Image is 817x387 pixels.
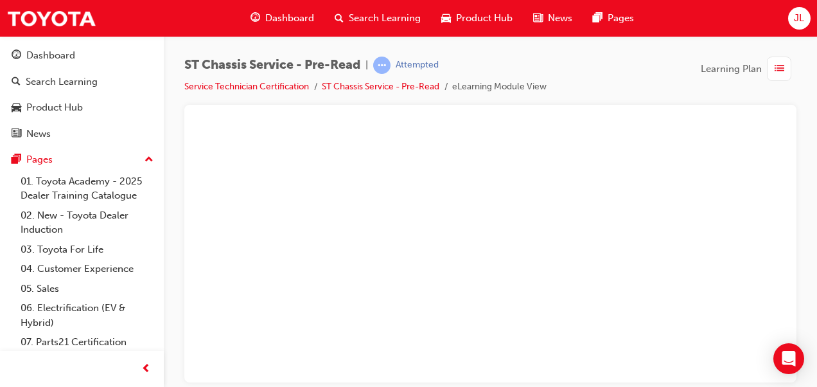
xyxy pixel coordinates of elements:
span: learningRecordVerb_ATTEMPT-icon [373,57,391,74]
a: 01. Toyota Academy - 2025 Dealer Training Catalogue [15,172,159,206]
span: news-icon [12,129,21,140]
span: Pages [608,11,634,26]
div: Pages [26,152,53,167]
button: Learning Plan [701,57,796,81]
span: Product Hub [456,11,513,26]
span: list-icon [775,61,784,77]
button: JL [788,7,811,30]
div: News [26,127,51,141]
span: JL [794,11,804,26]
button: Pages [5,148,159,172]
span: guage-icon [12,50,21,62]
img: Trak [6,4,96,33]
span: | [365,58,368,73]
a: Product Hub [5,96,159,120]
a: pages-iconPages [583,5,644,32]
a: news-iconNews [523,5,583,32]
a: search-iconSearch Learning [324,5,431,32]
span: car-icon [12,102,21,114]
span: prev-icon [141,361,151,377]
button: DashboardSearch LearningProduct HubNews [5,41,159,148]
span: Learning Plan [701,62,762,76]
span: Search Learning [349,11,421,26]
a: guage-iconDashboard [240,5,324,32]
span: search-icon [12,76,21,88]
a: News [5,122,159,146]
div: Open Intercom Messenger [773,343,804,374]
span: Dashboard [265,11,314,26]
span: guage-icon [250,10,260,26]
span: up-icon [145,152,154,168]
a: Dashboard [5,44,159,67]
span: search-icon [335,10,344,26]
div: Search Learning [26,75,98,89]
a: 07. Parts21 Certification [15,332,159,352]
li: eLearning Module View [452,80,547,94]
a: 06. Electrification (EV & Hybrid) [15,298,159,332]
span: pages-icon [12,154,21,166]
span: car-icon [441,10,451,26]
a: Service Technician Certification [184,81,309,92]
span: news-icon [533,10,543,26]
span: ST Chassis Service - Pre-Read [184,58,360,73]
div: Product Hub [26,100,83,115]
span: News [548,11,572,26]
a: 02. New - Toyota Dealer Induction [15,206,159,240]
div: Dashboard [26,48,75,63]
a: ST Chassis Service - Pre-Read [322,81,439,92]
a: 05. Sales [15,279,159,299]
a: car-iconProduct Hub [431,5,523,32]
span: pages-icon [593,10,602,26]
div: Attempted [396,59,439,71]
a: 03. Toyota For Life [15,240,159,260]
a: 04. Customer Experience [15,259,159,279]
a: Search Learning [5,70,159,94]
